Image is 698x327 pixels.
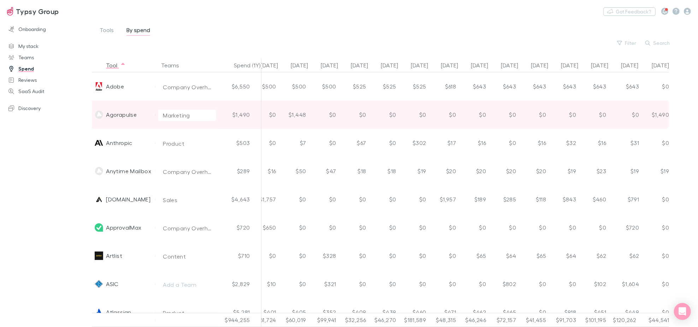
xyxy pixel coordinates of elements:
div: $500 [309,72,339,101]
div: $4,643 [219,185,261,213]
button: [DATE] [261,58,286,72]
div: $41,455 [519,313,549,327]
div: $500 [249,72,279,101]
div: $20 [459,157,489,185]
a: Teams [1,52,96,63]
div: $0 [429,270,459,298]
div: $0 [369,242,399,270]
div: $0 [579,213,609,242]
div: $460 [579,185,609,213]
button: Company Overheads [158,81,216,93]
div: $0 [369,213,399,242]
div: $710 [219,242,261,270]
div: $6,550 [219,72,261,101]
button: [DATE] [652,58,678,72]
div: $525 [369,72,399,101]
div: $0 [369,101,399,129]
div: $118 [519,185,549,213]
div: $0 [609,101,639,129]
div: $643 [489,72,519,101]
div: $0 [639,185,669,213]
div: $19 [399,157,429,185]
div: $650 [249,213,279,242]
div: $0 [639,242,669,270]
div: $1,490 [219,101,261,129]
span: By spend [126,26,150,36]
button: Tool [106,58,126,72]
div: $2,829 [219,270,261,298]
button: Product [158,307,216,319]
div: $181,589 [399,313,429,327]
div: $0 [459,101,489,129]
div: $0 [339,101,369,129]
div: $0 [639,72,669,101]
button: Search [642,39,674,47]
button: Spend (1Y) [234,58,269,72]
div: $405 [279,298,309,326]
div: $0 [249,242,279,270]
div: $843 [549,185,579,213]
button: [DATE] [591,58,617,72]
div: $67 [339,129,369,157]
div: Product [163,139,184,148]
div: $61,724 [249,313,279,327]
button: [DATE] [291,58,317,72]
div: $643 [519,72,549,101]
div: $802 [489,270,519,298]
button: [DATE] [441,58,467,72]
a: Typsy Group [3,3,63,20]
div: $18 [339,157,369,185]
button: [DATE] [411,58,437,72]
div: $618 [429,72,459,101]
div: $302 [399,129,429,157]
button: Marketing [158,110,216,121]
div: ASIC [106,270,118,298]
div: $0 [429,242,459,270]
div: $1,448 [279,101,309,129]
img: Anytime Mailbox's Logo [95,167,103,175]
div: $101,195 [579,313,609,327]
div: $0 [279,185,309,213]
div: $62 [579,242,609,270]
div: $0 [579,101,609,129]
div: $0 [549,101,579,129]
div: $471 [429,298,459,326]
div: $46,246 [459,313,489,327]
div: $7 [279,129,309,157]
button: Got Feedback? [603,7,656,16]
div: $23 [579,157,609,185]
div: $17 [429,129,459,157]
div: $460 [399,298,429,326]
div: $0 [369,270,399,298]
a: Discovery [1,103,96,114]
div: $48,315 [429,313,459,327]
div: $0 [369,185,399,213]
div: $60,019 [279,313,309,327]
img: Adobe Acrobat DC's Logo [95,82,103,91]
div: $0 [339,185,369,213]
div: $47 [309,157,339,185]
div: $0 [399,213,429,242]
button: [DATE] [471,58,497,72]
img: Atlassian's Logo [95,308,103,316]
div: $0 [339,270,369,298]
div: $19 [639,157,669,185]
div: $0 [249,129,279,157]
button: [DATE] [351,58,377,72]
div: $0 [639,129,669,157]
div: $352 [309,298,339,326]
div: Content [163,252,186,261]
div: $0 [489,213,519,242]
div: Anytime Mailbox [106,157,151,185]
div: Company Overheads [163,224,212,232]
div: Add a Team [163,280,196,289]
div: $0 [279,270,309,298]
div: $0 [399,242,429,270]
button: [DATE] [321,58,347,72]
img: ASIC's Logo [95,280,103,288]
div: $289 [219,157,261,185]
div: $500 [279,72,309,101]
img: ApprovalMax's Logo [95,223,103,232]
div: $16 [519,129,549,157]
div: $91,703 [549,313,579,327]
